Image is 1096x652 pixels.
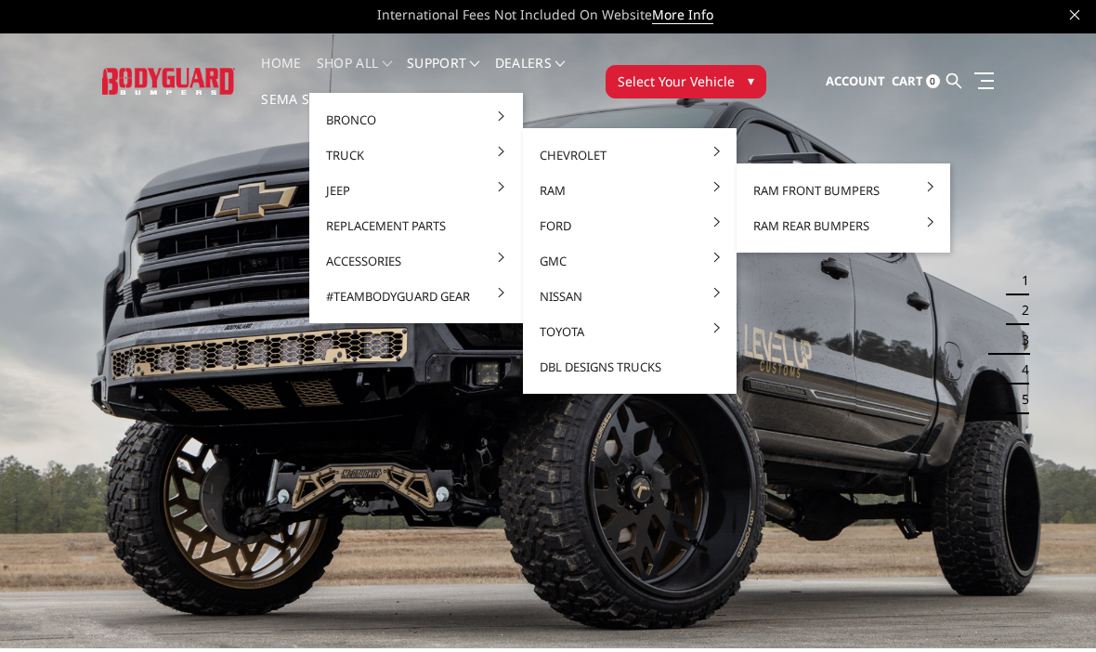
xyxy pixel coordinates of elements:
[606,65,766,98] button: Select Your Vehicle
[530,349,729,385] a: DBL Designs Trucks
[892,72,923,89] span: Cart
[748,71,754,90] span: ▾
[530,137,729,173] a: Chevrolet
[407,57,480,93] a: Support
[826,72,885,89] span: Account
[618,72,735,91] span: Select Your Vehicle
[926,74,940,88] span: 0
[744,208,943,243] a: Ram Rear Bumpers
[1011,295,1029,325] button: 2 of 5
[317,137,515,173] a: Truck
[744,173,943,208] a: Ram Front Bumpers
[317,243,515,279] a: Accessories
[1011,385,1029,414] button: 5 of 5
[317,208,515,243] a: Replacement Parts
[652,6,713,24] a: More Info
[1011,266,1029,295] button: 1 of 5
[892,57,940,107] a: Cart 0
[317,279,515,314] a: #TeamBodyguard Gear
[495,57,566,93] a: Dealers
[530,173,729,208] a: Ram
[530,279,729,314] a: Nissan
[317,173,515,208] a: Jeep
[261,57,301,93] a: Home
[826,57,885,107] a: Account
[1011,355,1029,385] button: 4 of 5
[317,102,515,137] a: Bronco
[102,68,235,94] img: BODYGUARD BUMPERS
[530,208,729,243] a: Ford
[530,314,729,349] a: Toyota
[1011,325,1029,355] button: 3 of 5
[261,93,342,129] a: SEMA Show
[317,57,392,93] a: shop all
[530,243,729,279] a: GMC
